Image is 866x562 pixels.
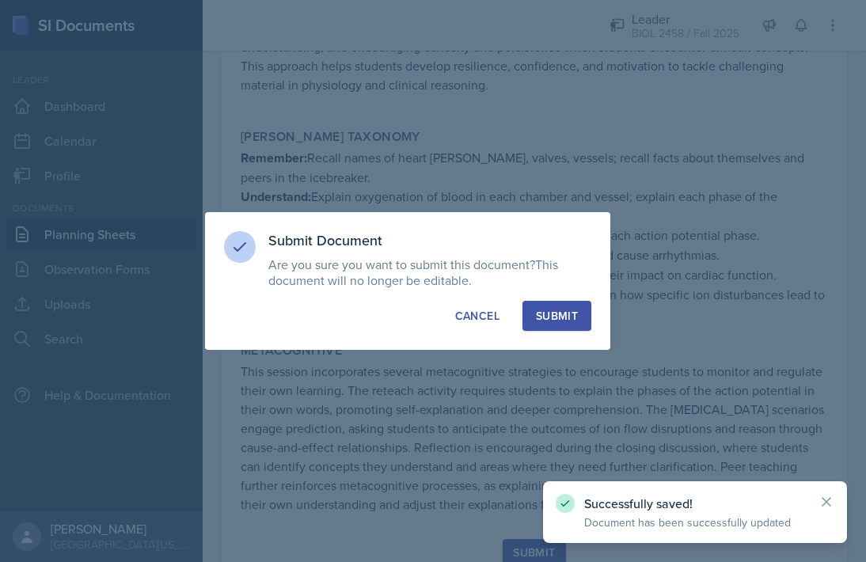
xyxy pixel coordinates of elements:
div: Cancel [455,308,499,324]
div: Submit [536,308,578,324]
span: This document will no longer be editable. [268,256,558,289]
button: Cancel [442,301,513,331]
h3: Submit Document [268,231,591,250]
button: Submit [522,301,591,331]
p: Document has been successfully updated [584,515,806,530]
p: Successfully saved! [584,496,806,511]
p: Are you sure you want to submit this document? [268,256,591,288]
